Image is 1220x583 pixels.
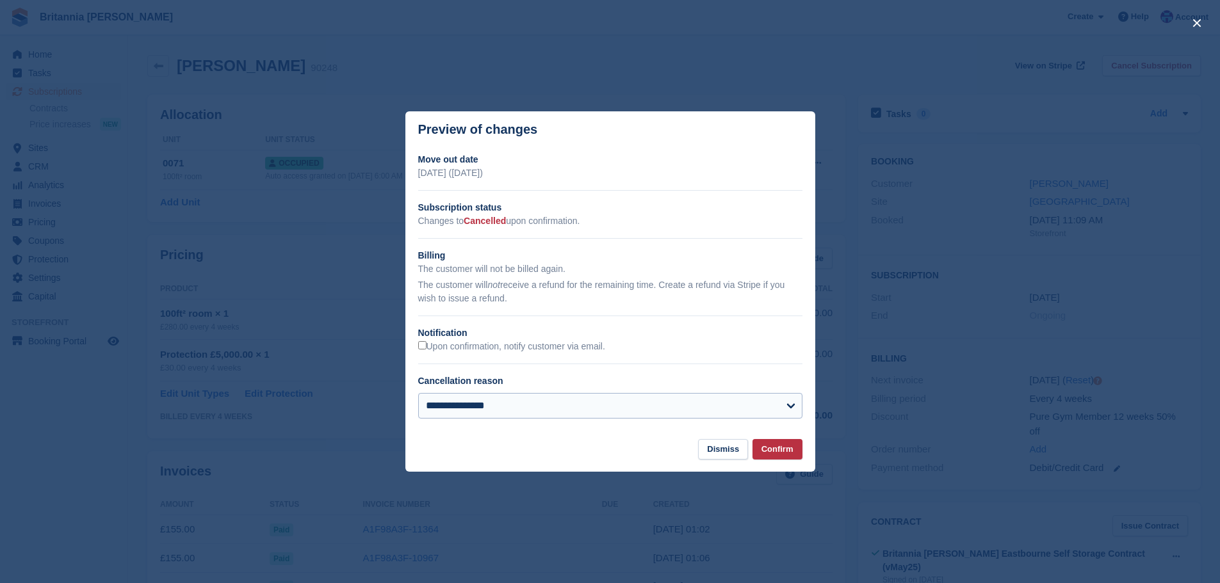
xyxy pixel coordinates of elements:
[418,278,802,305] p: The customer will receive a refund for the remaining time. Create a refund via Stripe if you wish...
[418,166,802,180] p: [DATE] ([DATE])
[487,280,500,290] em: not
[418,122,538,137] p: Preview of changes
[752,439,802,460] button: Confirm
[464,216,506,226] span: Cancelled
[418,341,427,349] input: Upon confirmation, notify customer via email.
[418,376,503,386] label: Cancellation reason
[418,326,802,340] h2: Notification
[418,341,605,353] label: Upon confirmation, notify customer via email.
[1187,13,1207,33] button: close
[418,201,802,214] h2: Subscription status
[698,439,748,460] button: Dismiss
[418,249,802,262] h2: Billing
[418,153,802,166] h2: Move out date
[418,262,802,276] p: The customer will not be billed again.
[418,214,802,228] p: Changes to upon confirmation.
